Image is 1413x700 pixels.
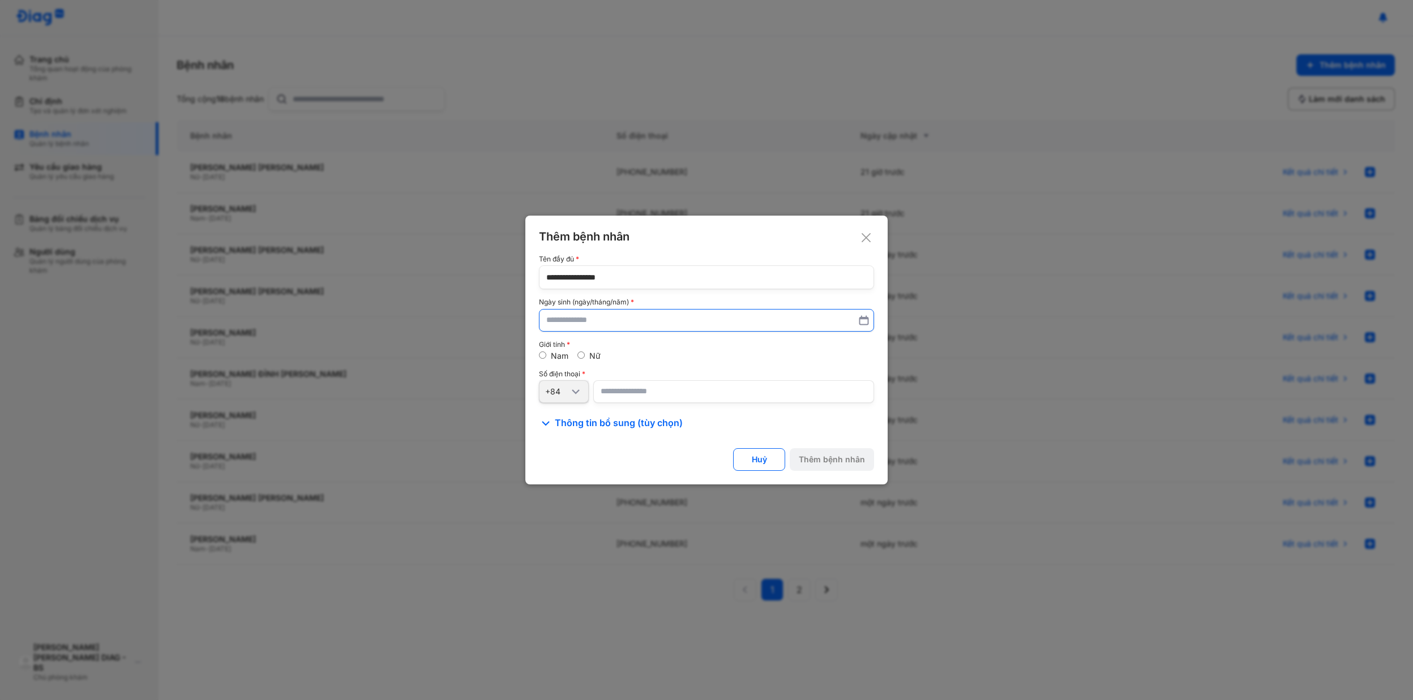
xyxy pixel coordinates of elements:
[589,351,601,360] label: Nữ
[551,351,568,360] label: Nam
[555,416,683,430] span: Thông tin bổ sung (tùy chọn)
[539,255,874,263] div: Tên đầy đủ
[539,298,874,306] div: Ngày sinh (ngày/tháng/năm)
[539,370,874,378] div: Số điện thoại
[539,341,874,349] div: Giới tính
[545,386,569,397] div: +84
[539,229,874,244] div: Thêm bệnh nhân
[790,448,874,471] button: Thêm bệnh nhân
[799,454,865,465] div: Thêm bệnh nhân
[733,448,785,471] button: Huỷ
